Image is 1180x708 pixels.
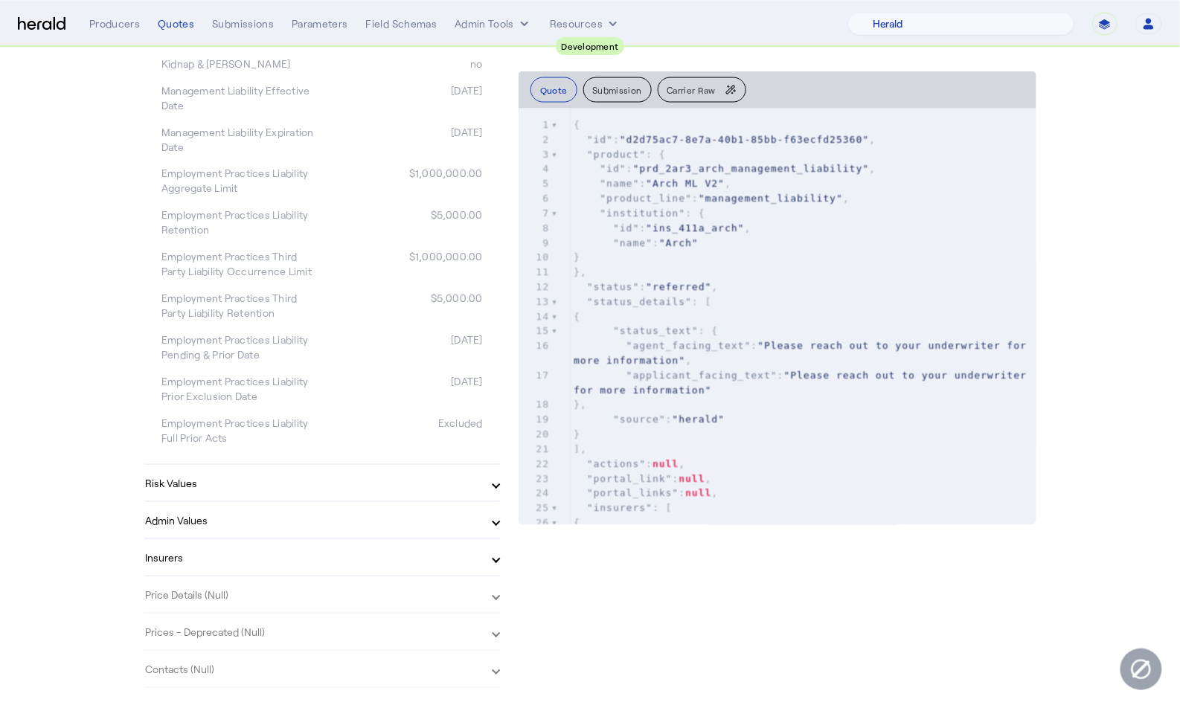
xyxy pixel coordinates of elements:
[574,178,731,189] span: : ,
[613,413,666,425] span: "source"
[574,222,751,234] span: : ,
[144,466,501,501] mat-expansion-panel-header: Risk Values
[145,513,481,529] mat-panel-title: Admin Values
[519,486,551,501] div: 24
[519,397,551,412] div: 18
[145,550,481,566] mat-panel-title: Insurers
[685,487,711,498] span: null
[600,163,626,174] span: "id"
[620,134,869,145] span: "d2d75ac7-8e7a-40b1-85bb-f63ecfd25360"
[574,163,876,174] span: : ,
[679,473,705,484] span: null
[574,458,685,469] span: : ,
[161,416,322,446] div: Employment Practices Liability Full Prior Acts
[613,325,699,336] span: "status_text"
[658,77,746,103] button: Carrier Raw
[574,266,587,277] span: },
[626,340,751,351] span: "agent_facing_text"
[652,458,679,469] span: null
[519,338,551,353] div: 16
[519,221,551,236] div: 8
[583,77,652,103] button: Submission
[161,250,322,280] div: Employment Practices Third Party Liability Occurrence Limit
[519,515,551,530] div: 26
[519,236,551,251] div: 9
[574,502,673,513] span: : [
[574,340,1033,366] span: : ,
[519,427,551,442] div: 20
[600,193,692,204] span: "product_line"
[646,222,744,234] span: "ins_411a_arch"
[519,176,551,191] div: 5
[587,296,692,307] span: "status_details"
[574,311,580,322] span: {
[667,86,716,94] span: Carrier Raw
[322,375,483,405] div: [DATE]
[659,237,699,248] span: "Arch"
[519,457,551,472] div: 22
[322,416,483,446] div: Excluded
[212,16,274,31] div: Submissions
[519,109,1036,525] herald-code-block: quote
[556,37,625,55] div: Development
[646,281,711,292] span: "referred"
[161,167,322,196] div: Employment Practices Liability Aggregate Limit
[530,77,577,103] button: Quote
[144,503,501,538] mat-expansion-panel-header: Admin Values
[322,208,483,238] div: $5,000.00
[519,309,551,324] div: 14
[322,333,483,363] div: [DATE]
[519,412,551,427] div: 19
[161,333,322,363] div: Employment Practices Liability Pending & Prior Date
[322,83,483,113] div: [DATE]
[322,57,483,71] div: no
[574,370,1033,396] span: "Please reach out to your underwriter for more information"
[587,487,679,498] span: "portal_links"
[519,118,551,132] div: 1
[574,443,587,454] span: ],
[322,167,483,196] div: $1,000,000.00
[322,292,483,321] div: $5,000.00
[600,207,685,219] span: "institution"
[322,125,483,155] div: [DATE]
[574,207,705,219] span: : {
[145,476,481,492] mat-panel-title: Risk Values
[322,250,483,280] div: $1,000,000.00
[587,134,613,145] span: "id"
[587,473,673,484] span: "portal_link"
[519,206,551,221] div: 7
[519,280,551,295] div: 12
[89,16,140,31] div: Producers
[587,502,652,513] span: "insurers"
[519,472,551,486] div: 23
[672,413,725,425] span: "herald"
[574,251,580,263] span: }
[161,57,322,71] div: Kidnap & [PERSON_NAME]
[161,375,322,405] div: Employment Practices Liability Prior Exclusion Date
[519,501,551,515] div: 25
[519,161,551,176] div: 4
[144,540,501,576] mat-expansion-panel-header: Insurers
[292,16,348,31] div: Parameters
[587,149,646,160] span: "product"
[613,237,652,248] span: "name"
[574,296,711,307] span: : [
[574,325,718,336] span: : {
[574,134,876,145] span: : ,
[699,193,843,204] span: "management_liability"
[646,178,725,189] span: "Arch ML V2"
[519,324,551,338] div: 15
[519,368,551,383] div: 17
[519,265,551,280] div: 11
[574,428,580,440] span: }
[574,487,718,498] span: : ,
[574,399,587,410] span: },
[519,147,551,162] div: 3
[574,473,711,484] span: : ,
[158,16,194,31] div: Quotes
[574,193,850,204] span: : ,
[161,292,322,321] div: Employment Practices Third Party Liability Retention
[574,370,1033,396] span: :
[574,517,580,528] span: {
[519,295,551,309] div: 13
